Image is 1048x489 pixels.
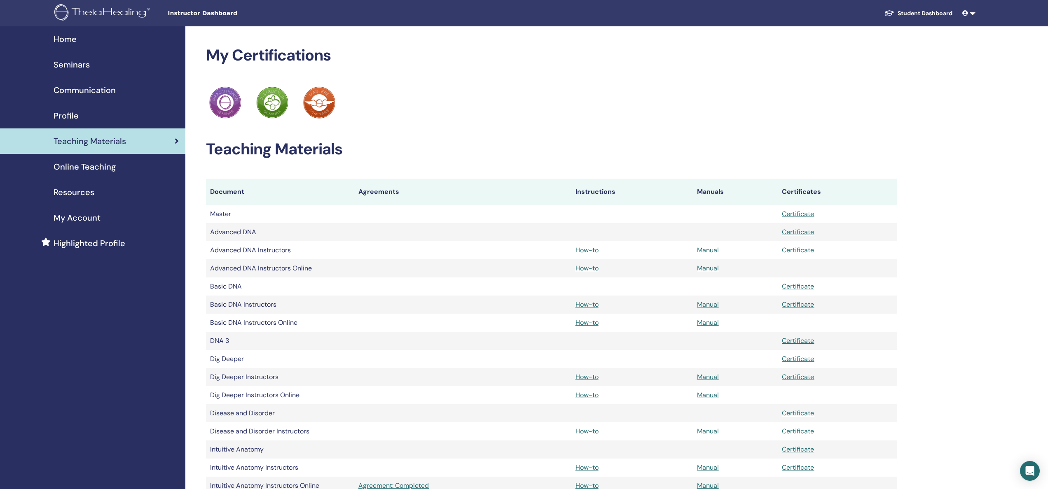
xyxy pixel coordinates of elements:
span: My Account [54,212,101,224]
span: Communication [54,84,116,96]
th: Certificates [778,179,897,205]
span: Online Teaching [54,161,116,173]
a: Manual [697,318,719,327]
td: Dig Deeper Instructors Online [206,386,354,404]
a: How-to [575,427,599,435]
td: DNA 3 [206,332,354,350]
span: Instructor Dashboard [168,9,291,18]
th: Instructions [571,179,693,205]
img: graduation-cap-white.svg [884,9,894,16]
th: Document [206,179,354,205]
a: Student Dashboard [878,6,959,21]
a: Certificate [782,373,814,381]
a: Certificate [782,445,814,454]
td: Intuitive Anatomy Instructors [206,459,354,477]
img: Practitioner [303,86,335,119]
a: Manual [697,300,719,309]
div: Open Intercom Messenger [1020,461,1040,481]
span: Home [54,33,77,45]
a: Manual [697,427,719,435]
a: Certificate [782,300,814,309]
a: How-to [575,318,599,327]
td: Advanced DNA Instructors Online [206,259,354,277]
a: Certificate [782,336,814,345]
td: Advanced DNA Instructors [206,241,354,259]
a: How-to [575,246,599,254]
td: Basic DNA [206,277,354,296]
a: Manual [697,391,719,399]
td: Basic DNA Instructors Online [206,314,354,332]
td: Dig Deeper Instructors [206,368,354,386]
span: Highlighted Profile [54,237,125,249]
a: How-to [575,463,599,472]
td: Basic DNA Instructors [206,296,354,314]
span: Seminars [54,58,90,71]
td: Disease and Disorder [206,404,354,422]
img: Practitioner [256,86,288,119]
a: Manual [697,463,719,472]
td: Advanced DNA [206,223,354,241]
td: Dig Deeper [206,350,354,368]
a: Manual [697,373,719,381]
a: Certificate [782,210,814,218]
span: Resources [54,186,94,198]
a: How-to [575,373,599,381]
td: Intuitive Anatomy [206,440,354,459]
td: Disease and Disorder Instructors [206,422,354,440]
a: Certificate [782,246,814,254]
h2: My Certifications [206,46,897,65]
th: Manuals [693,179,778,205]
img: Practitioner [209,86,241,119]
h2: Teaching Materials [206,140,897,159]
th: Agreements [354,179,571,205]
a: How-to [575,264,599,272]
img: logo.png [54,4,153,23]
span: Profile [54,109,79,122]
a: Certificate [782,427,814,435]
a: Certificate [782,409,814,417]
a: Certificate [782,354,814,363]
a: Certificate [782,463,814,472]
a: Manual [697,246,719,254]
span: Teaching Materials [54,135,126,147]
a: Manual [697,264,719,272]
a: Certificate [782,282,814,291]
td: Master [206,205,354,223]
a: Certificate [782,228,814,236]
a: How-to [575,300,599,309]
a: How-to [575,391,599,399]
